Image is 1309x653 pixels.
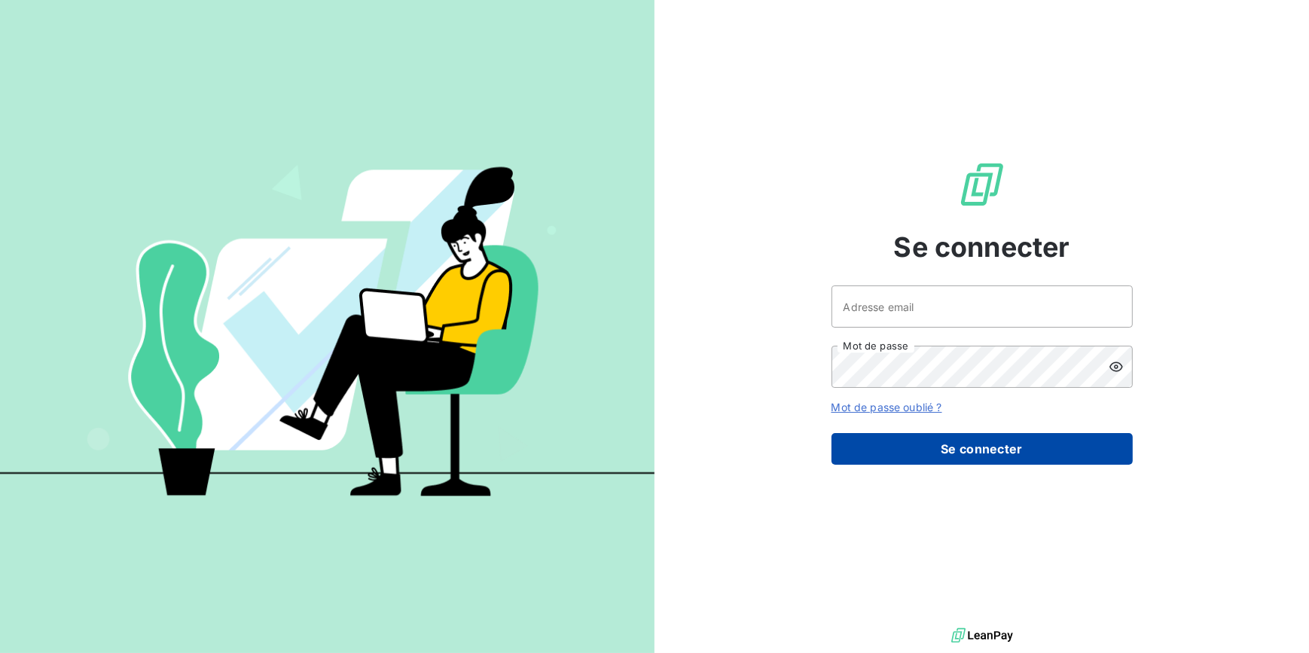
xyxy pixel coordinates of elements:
[831,285,1133,328] input: placeholder
[951,624,1013,647] img: logo
[894,227,1070,267] span: Se connecter
[958,160,1006,209] img: Logo LeanPay
[831,401,942,413] a: Mot de passe oublié ?
[831,433,1133,465] button: Se connecter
